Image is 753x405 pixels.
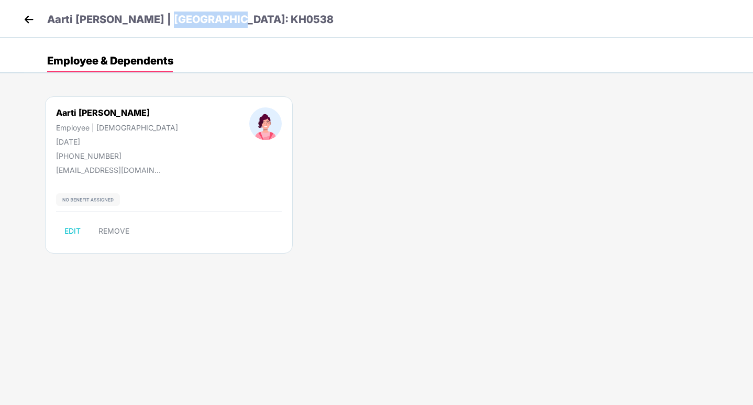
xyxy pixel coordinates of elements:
[90,223,138,239] button: REMOVE
[56,123,178,132] div: Employee | [DEMOGRAPHIC_DATA]
[56,137,178,146] div: [DATE]
[47,56,173,66] div: Employee & Dependents
[56,151,178,160] div: [PHONE_NUMBER]
[56,166,161,174] div: [EMAIL_ADDRESS][DOMAIN_NAME]
[56,193,120,206] img: svg+xml;base64,PHN2ZyB4bWxucz0iaHR0cDovL3d3dy53My5vcmcvMjAwMC9zdmciIHdpZHRoPSIxMjIiIGhlaWdodD0iMj...
[64,227,81,235] span: EDIT
[56,223,89,239] button: EDIT
[47,12,334,28] p: Aarti [PERSON_NAME] | [GEOGRAPHIC_DATA]: KH0538
[98,227,129,235] span: REMOVE
[249,107,282,140] img: profileImage
[21,12,37,27] img: back
[56,107,178,118] div: Aarti [PERSON_NAME]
